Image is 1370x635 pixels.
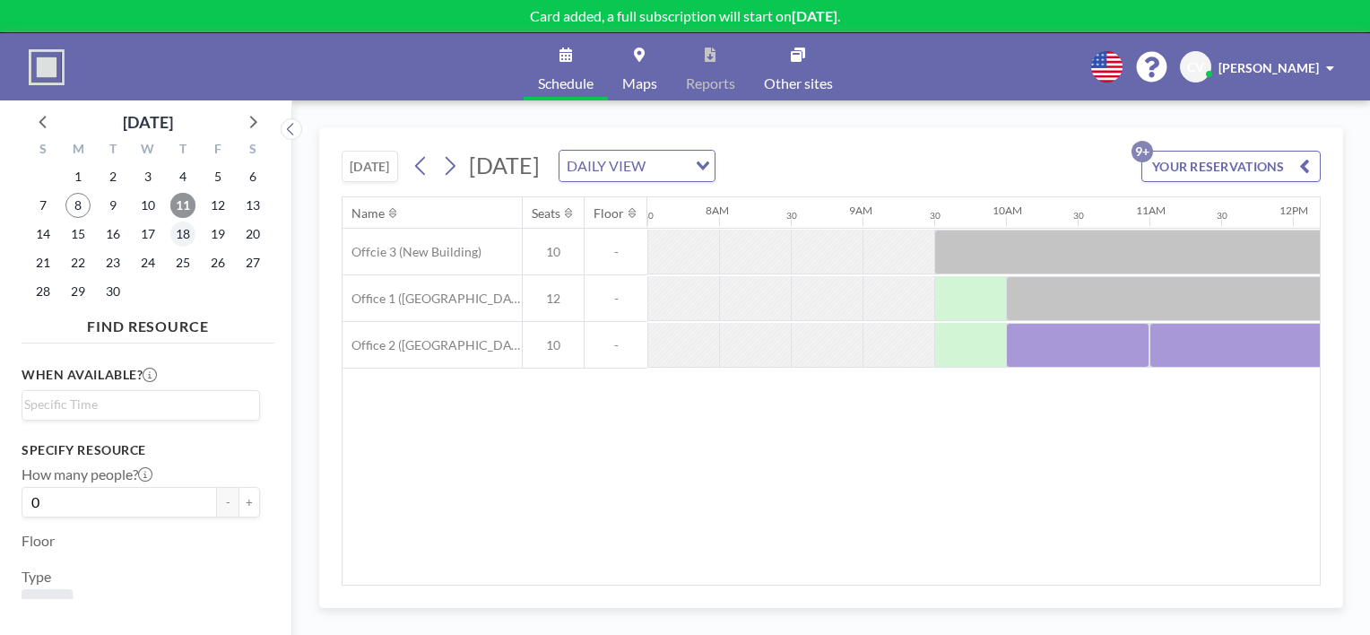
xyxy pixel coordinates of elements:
button: [DATE] [342,151,398,182]
span: Offcie 3 (New Building) [342,244,481,260]
span: Friday, September 12, 2025 [205,193,230,218]
span: Thursday, September 18, 2025 [170,222,195,247]
div: Search for option [22,391,259,418]
span: [DATE] [469,152,540,178]
span: Friday, September 19, 2025 [205,222,230,247]
span: Friday, September 5, 2025 [205,164,230,189]
span: - [585,337,647,353]
span: Monday, September 1, 2025 [65,164,91,189]
span: DAILY VIEW [563,154,649,178]
span: Wednesday, September 10, 2025 [135,193,160,218]
h3: Specify resource [22,442,260,458]
button: - [217,487,238,518]
span: 10 [523,337,584,353]
span: Office 1 ([GEOGRAPHIC_DATA]) [342,291,522,307]
span: Maps [622,76,657,91]
span: Thursday, September 4, 2025 [170,164,195,189]
div: 11AM [1136,204,1166,217]
div: Search for option [559,151,715,181]
span: Thursday, September 11, 2025 [170,193,195,218]
span: 12 [523,291,584,307]
label: How many people? [22,465,152,483]
div: W [131,139,166,162]
span: Wednesday, September 24, 2025 [135,250,160,275]
span: Tuesday, September 9, 2025 [100,193,126,218]
div: 30 [930,210,941,222]
span: Friday, September 26, 2025 [205,250,230,275]
img: organization-logo [29,49,65,85]
div: T [165,139,200,162]
span: - [585,291,647,307]
div: 30 [786,210,797,222]
span: CV [1187,59,1204,75]
span: Thursday, September 25, 2025 [170,250,195,275]
span: Saturday, September 20, 2025 [240,222,265,247]
button: + [238,487,260,518]
div: 9AM [849,204,872,217]
div: 30 [1217,210,1227,222]
div: 30 [1073,210,1084,222]
span: Saturday, September 27, 2025 [240,250,265,275]
span: [PERSON_NAME] [1218,60,1319,75]
span: Tuesday, September 16, 2025 [100,222,126,247]
span: Other sites [764,76,833,91]
div: 8AM [706,204,729,217]
span: Saturday, September 13, 2025 [240,193,265,218]
div: T [96,139,131,162]
span: Saturday, September 6, 2025 [240,164,265,189]
span: Office 2 ([GEOGRAPHIC_DATA]) [342,337,522,353]
h4: FIND RESOURCE [22,310,274,335]
span: Tuesday, September 23, 2025 [100,250,126,275]
a: Maps [608,33,672,100]
input: Search for option [24,395,249,414]
a: Other sites [750,33,847,100]
div: 10AM [993,204,1022,217]
span: Monday, September 22, 2025 [65,250,91,275]
span: Sunday, September 28, 2025 [30,279,56,304]
a: Schedule [524,33,608,100]
label: Floor [22,532,55,550]
label: Type [22,568,51,586]
span: Room [29,596,65,614]
span: Wednesday, September 17, 2025 [135,222,160,247]
div: 30 [643,210,654,222]
span: Monday, September 8, 2025 [65,193,91,218]
a: Reports [672,33,750,100]
div: Name [351,205,385,222]
b: [DATE] [792,7,837,24]
button: YOUR RESERVATIONS9+ [1141,151,1321,182]
span: Sunday, September 21, 2025 [30,250,56,275]
span: Wednesday, September 3, 2025 [135,164,160,189]
div: Floor [594,205,624,222]
span: - [585,244,647,260]
span: Schedule [538,76,594,91]
div: S [26,139,61,162]
input: Search for option [651,154,685,178]
span: Reports [686,76,735,91]
div: Seats [532,205,560,222]
span: Sunday, September 7, 2025 [30,193,56,218]
div: 12PM [1279,204,1308,217]
div: S [235,139,270,162]
span: Monday, September 15, 2025 [65,222,91,247]
p: 9+ [1132,141,1153,162]
span: Tuesday, September 2, 2025 [100,164,126,189]
span: Monday, September 29, 2025 [65,279,91,304]
span: 10 [523,244,584,260]
div: M [61,139,96,162]
span: Sunday, September 14, 2025 [30,222,56,247]
span: Tuesday, September 30, 2025 [100,279,126,304]
div: [DATE] [123,109,173,135]
div: F [200,139,235,162]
